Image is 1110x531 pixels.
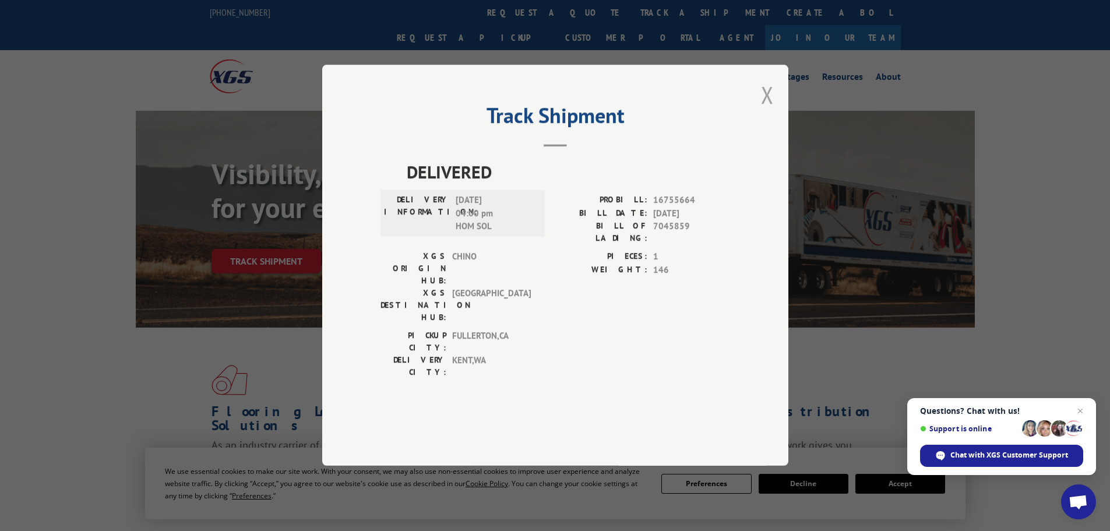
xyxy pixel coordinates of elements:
[653,194,730,208] span: 16755664
[452,330,531,354] span: FULLERTON , CA
[407,159,730,185] span: DELIVERED
[452,251,531,287] span: CHINO
[1073,404,1087,418] span: Close chat
[380,330,446,354] label: PICKUP CITY:
[380,251,446,287] label: XGS ORIGIN HUB:
[653,263,730,277] span: 146
[653,207,730,220] span: [DATE]
[555,251,647,264] label: PIECES:
[653,251,730,264] span: 1
[555,263,647,277] label: WEIGHT:
[1061,484,1096,519] div: Open chat
[555,207,647,220] label: BILL DATE:
[920,424,1018,433] span: Support is online
[920,445,1083,467] div: Chat with XGS Customer Support
[950,450,1068,460] span: Chat with XGS Customer Support
[380,354,446,379] label: DELIVERY CITY:
[920,406,1083,416] span: Questions? Chat with us!
[761,79,774,110] button: Close modal
[456,194,534,234] span: [DATE] 04:00 pm HOM SOL
[555,220,647,245] label: BILL OF LADING:
[380,107,730,129] h2: Track Shipment
[452,354,531,379] span: KENT , WA
[452,287,531,324] span: [GEOGRAPHIC_DATA]
[380,287,446,324] label: XGS DESTINATION HUB:
[653,220,730,245] span: 7045859
[384,194,450,234] label: DELIVERY INFORMATION:
[555,194,647,208] label: PROBILL:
